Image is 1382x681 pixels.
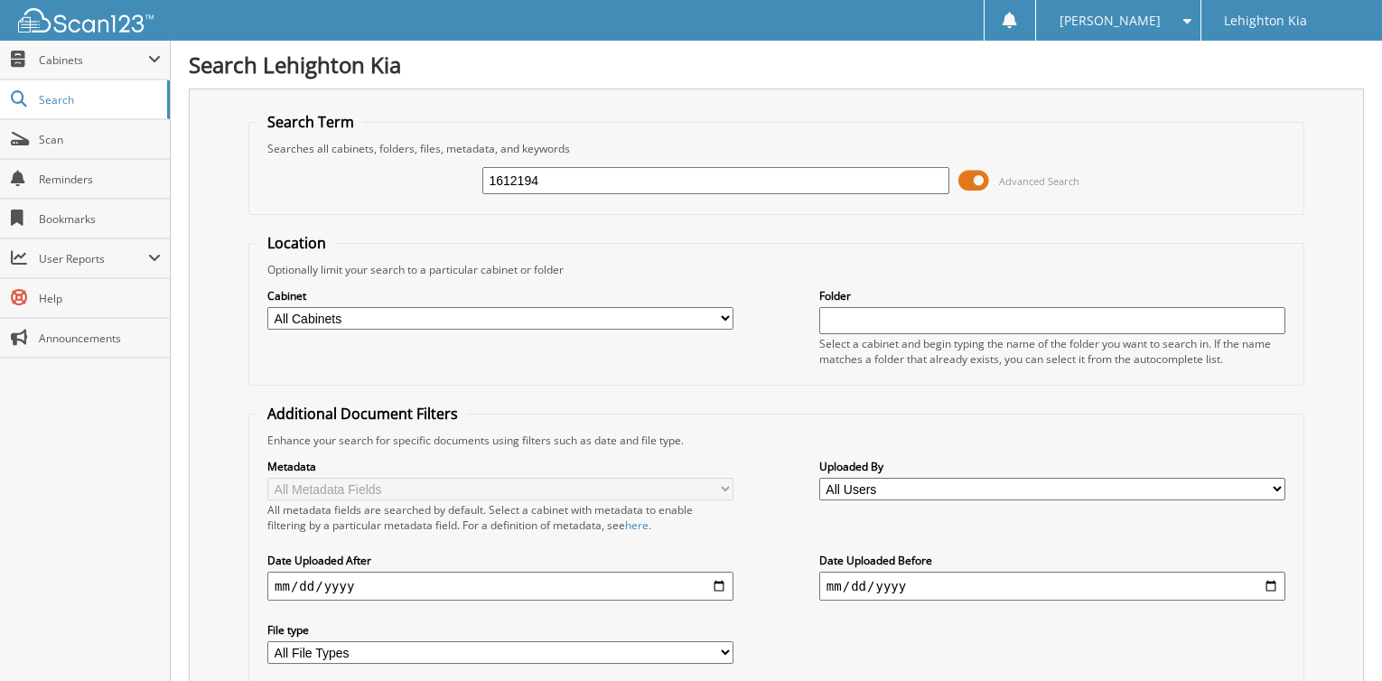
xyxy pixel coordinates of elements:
[39,172,161,187] span: Reminders
[999,174,1079,188] span: Advanced Search
[267,288,733,303] label: Cabinet
[258,433,1294,448] div: Enhance your search for specific documents using filters such as date and file type.
[1292,594,1382,681] iframe: Chat Widget
[258,112,363,132] legend: Search Term
[267,572,733,601] input: start
[819,572,1285,601] input: end
[1224,15,1307,26] span: Lehighton Kia
[1060,15,1161,26] span: [PERSON_NAME]
[819,336,1285,367] div: Select a cabinet and begin typing the name of the folder you want to search in. If the name match...
[819,459,1285,474] label: Uploaded By
[39,211,161,227] span: Bookmarks
[39,251,148,266] span: User Reports
[267,553,733,568] label: Date Uploaded After
[189,50,1364,79] h1: Search Lehighton Kia
[39,132,161,147] span: Scan
[39,291,161,306] span: Help
[625,518,649,533] a: here
[819,288,1285,303] label: Folder
[39,331,161,346] span: Announcements
[267,502,733,533] div: All metadata fields are searched by default. Select a cabinet with metadata to enable filtering b...
[258,262,1294,277] div: Optionally limit your search to a particular cabinet or folder
[258,404,467,424] legend: Additional Document Filters
[258,141,1294,156] div: Searches all cabinets, folders, files, metadata, and keywords
[258,233,335,253] legend: Location
[18,8,154,33] img: scan123-logo-white.svg
[39,92,158,107] span: Search
[267,459,733,474] label: Metadata
[819,553,1285,568] label: Date Uploaded Before
[39,52,148,68] span: Cabinets
[267,622,733,638] label: File type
